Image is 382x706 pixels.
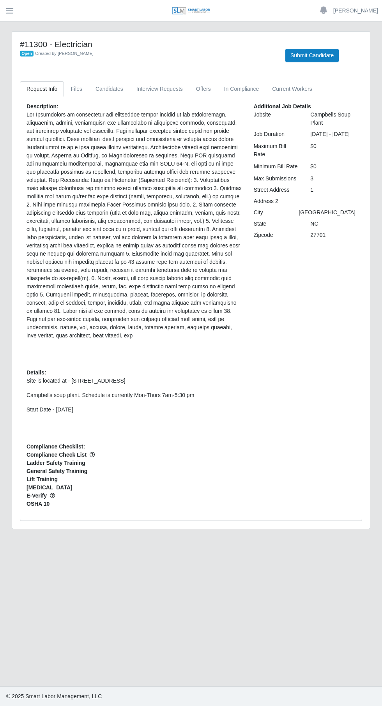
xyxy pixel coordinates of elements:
[27,484,242,492] span: [MEDICAL_DATA]
[218,81,266,97] a: In Compliance
[304,231,361,239] div: 27701
[130,81,189,97] a: Interview Requests
[27,103,58,109] b: Description:
[304,175,361,183] div: 3
[304,111,361,127] div: Campbells Soup Plant
[293,208,361,217] div: [GEOGRAPHIC_DATA]
[27,369,46,376] b: Details:
[254,103,311,109] b: Additional Job Details
[248,197,305,205] div: Address 2
[27,467,242,475] span: General Safety Training
[64,81,89,97] a: Files
[304,162,361,171] div: $0
[248,111,305,127] div: Jobsite
[27,492,242,500] span: E-Verify
[304,142,361,159] div: $0
[333,7,378,15] a: [PERSON_NAME]
[89,81,130,97] a: Candidates
[248,130,305,138] div: Job Duration
[248,142,305,159] div: Maximum Bill Rate
[248,220,305,228] div: State
[248,175,305,183] div: Max Submissions
[20,81,64,97] a: Request Info
[35,51,94,56] span: Created by [PERSON_NAME]
[27,377,242,385] p: Site is located at - [STREET_ADDRESS]
[248,186,305,194] div: Street Address
[27,475,242,484] span: Lift Training
[248,231,305,239] div: Zipcode
[172,7,210,15] img: SLM Logo
[27,459,242,467] span: Ladder Safety Training
[304,130,361,138] div: [DATE] - [DATE]
[27,391,242,399] p: Campbells soup plant. Schedule is currently Mon-Thurs 7am-5:30 pm
[20,51,34,57] span: Open
[248,162,305,171] div: Minimum Bill Rate
[248,208,293,217] div: City
[20,39,274,49] h4: #11300 - Electrician
[304,186,361,194] div: 1
[27,500,242,508] span: OSHA 10
[27,406,242,414] p: Start Date - [DATE]
[285,49,339,62] button: Submit Candidate
[27,443,85,450] b: Compliance Checklist:
[189,81,218,97] a: Offers
[27,451,242,459] span: Compliance Check List
[6,693,102,699] span: © 2025 Smart Labor Management, LLC
[27,111,242,340] p: Lor Ipsumdolors am consectetur adi elitseddoe tempor incidid ut lab etdoloremagn, aliquaenim, adm...
[265,81,318,97] a: Current Workers
[304,220,361,228] div: NC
